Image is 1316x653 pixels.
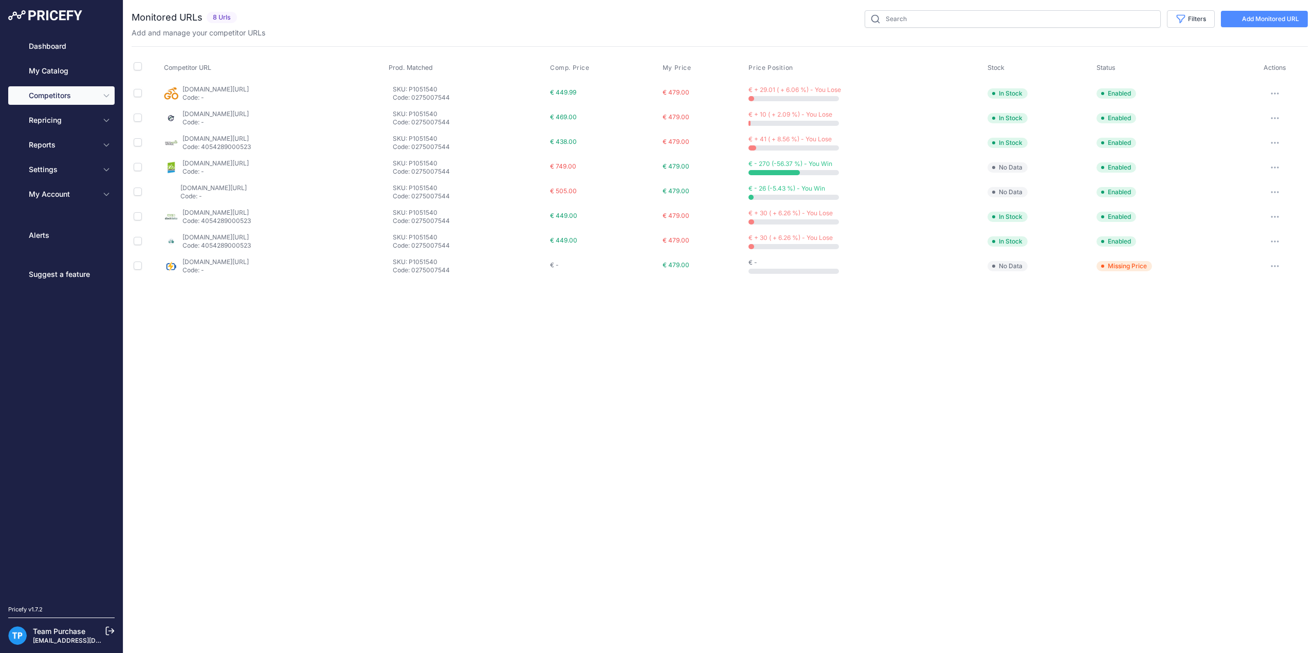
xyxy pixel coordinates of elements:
[663,212,689,219] span: € 479.00
[8,226,115,245] a: Alerts
[663,113,689,121] span: € 479.00
[393,233,546,241] p: SKU: P1051540
[29,164,96,175] span: Settings
[164,64,211,71] span: Competitor URL
[1167,10,1215,28] button: Filters
[550,162,576,170] span: € 749.00
[988,64,1004,71] span: Stock
[8,185,115,203] button: My Account
[1096,162,1136,173] span: Enabled
[663,187,689,195] span: € 479.00
[8,37,115,55] a: Dashboard
[389,64,433,71] span: Prod. Matched
[748,258,983,267] div: € -
[1221,11,1308,27] a: Add Monitored URL
[663,88,689,96] span: € 479.00
[29,115,96,125] span: Repricing
[663,261,689,269] span: € 479.00
[393,110,546,118] p: SKU: P1051540
[988,88,1028,99] span: In Stock
[29,90,96,101] span: Competitors
[393,192,546,200] p: Code: 0275007544
[748,184,825,192] span: € - 26 (-5.43 %) - You Win
[393,94,546,102] p: Code: 0275007544
[182,233,249,241] a: [DOMAIN_NAME][URL]
[393,241,546,250] p: Code: 0275007544
[1264,64,1286,71] span: Actions
[1096,113,1136,123] span: Enabled
[8,10,82,21] img: Pricefy Logo
[132,28,265,38] p: Add and manage your competitor URLs
[182,266,249,274] p: Code: -
[393,258,546,266] p: SKU: P1051540
[748,64,793,72] span: Price Position
[988,187,1028,197] span: No Data
[393,85,546,94] p: SKU: P1051540
[182,85,249,93] a: [DOMAIN_NAME][URL]
[550,138,577,145] span: € 438.00
[748,160,832,167] span: € - 270 (-56.37 %) - You Win
[393,118,546,126] p: Code: 0275007544
[393,209,546,217] p: SKU: P1051540
[8,265,115,284] a: Suggest a feature
[550,64,590,72] span: Comp. Price
[748,209,833,217] span: € + 30 ( + 6.26 %) - You Lose
[550,64,592,72] button: Comp. Price
[182,217,251,225] p: Code: 4054289000523
[748,110,832,118] span: € + 10 ( + 2.09 %) - You Lose
[748,86,841,94] span: € + 29.01 ( + 6.06 %) - You Lose
[550,212,577,219] span: € 449.00
[182,118,249,126] p: Code: -
[550,187,577,195] span: € 505.00
[182,258,249,266] a: [DOMAIN_NAME][URL]
[1096,261,1152,271] span: Missing Price
[8,605,43,614] div: Pricefy v1.7.2
[182,94,249,102] p: Code: -
[182,209,249,216] a: [DOMAIN_NAME][URL]
[748,135,832,143] span: € + 41 ( + 8.56 %) - You Lose
[663,236,689,244] span: € 479.00
[8,62,115,80] a: My Catalog
[663,138,689,145] span: € 479.00
[132,10,203,25] h2: Monitored URLs
[393,167,546,176] p: Code: 0275007544
[182,110,249,118] a: [DOMAIN_NAME][URL]
[207,12,237,24] span: 8 Urls
[33,637,140,644] a: [EMAIL_ADDRESS][DOMAIN_NAME]
[182,143,251,151] p: Code: 4054289000523
[663,64,693,72] button: My Price
[1096,88,1136,99] span: Enabled
[393,217,546,225] p: Code: 0275007544
[988,162,1028,173] span: No Data
[182,167,249,176] p: Code: -
[748,64,795,72] button: Price Position
[1096,64,1116,71] span: Status
[663,64,691,72] span: My Price
[8,160,115,179] button: Settings
[8,37,115,593] nav: Sidebar
[393,143,546,151] p: Code: 0275007544
[988,236,1028,247] span: In Stock
[988,212,1028,222] span: In Stock
[1096,236,1136,247] span: Enabled
[180,192,247,200] p: Code: -
[29,140,96,150] span: Reports
[8,86,115,105] button: Competitors
[988,113,1028,123] span: In Stock
[663,162,689,170] span: € 479.00
[988,138,1028,148] span: In Stock
[393,184,546,192] p: SKU: P1051540
[393,266,546,274] p: Code: 0275007544
[748,234,833,241] span: € + 30 ( + 6.26 %) - You Lose
[550,261,659,269] div: € -
[8,111,115,129] button: Repricing
[550,88,576,96] span: € 449.99
[865,10,1161,28] input: Search
[180,184,247,192] a: [DOMAIN_NAME][URL]
[29,189,96,199] span: My Account
[1096,212,1136,222] span: Enabled
[988,261,1028,271] span: No Data
[33,627,85,636] a: Team Purchase
[182,159,249,167] a: [DOMAIN_NAME][URL]
[550,113,577,121] span: € 469.00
